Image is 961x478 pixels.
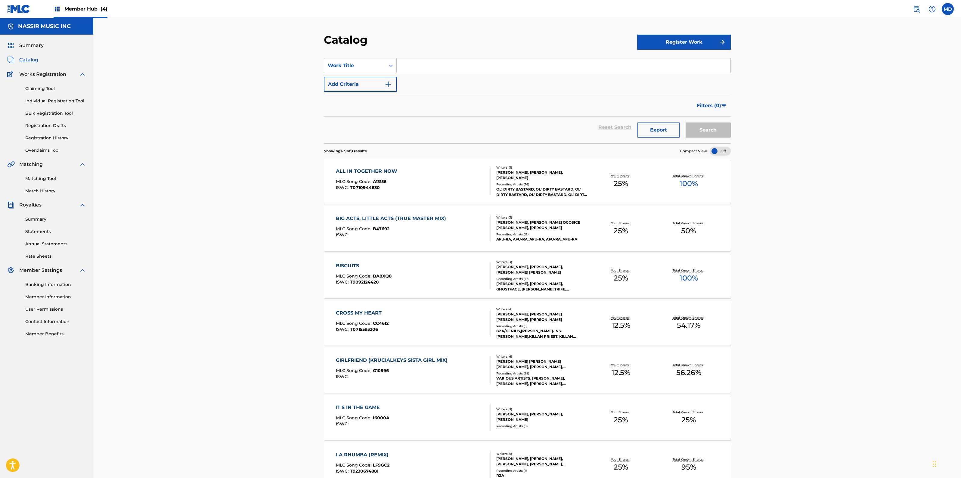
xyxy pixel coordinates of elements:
div: Writers ( 3 ) [496,165,587,170]
span: Member Hub [64,5,107,12]
img: expand [79,201,86,209]
p: Total Known Shares: [673,363,705,367]
span: MLC Song Code : [336,273,373,279]
span: Works Registration [19,71,66,78]
div: Writers ( 6 ) [496,452,587,456]
span: 12.5 % [612,367,630,378]
a: CROSS MY HEARTMLC Song Code:CC4612ISWC:T0715593206Writers (4)[PERSON_NAME], [PERSON_NAME] [PERSON... [324,300,731,346]
div: Writers ( 6 ) [496,354,587,359]
span: ISWC : [336,232,350,237]
span: CC4612 [373,321,389,326]
img: Royalties [7,201,14,209]
span: MLC Song Code : [336,179,373,184]
div: Work Title [328,62,382,69]
div: OL' DIRTY BASTARD, OL' DIRTY BASTARD, OL' DIRTY BASTARD, OL' DIRTY BASTARD, OL' DIRTY BASTARD [496,187,587,197]
div: [PERSON_NAME], [PERSON_NAME], [PERSON_NAME], [PERSON_NAME], [PERSON_NAME] [PERSON_NAME], [PERSON_... [496,456,587,467]
span: ISWC : [336,185,350,190]
p: Your Shares: [611,268,631,273]
a: Rate Sheets [25,253,86,259]
a: Member Benefits [25,331,86,337]
div: GZA/GENIUS,[PERSON_NAME]-INS. [PERSON_NAME],KILLAH PRIEST, KILLAH PRIEST, KILLAH PRIEST, GZA/GENI... [496,328,587,339]
span: ISWC : [336,421,350,427]
span: Royalties [19,201,42,209]
span: MLC Song Code : [336,226,373,231]
span: 54.17 % [677,320,700,331]
span: Compact View [680,148,707,154]
button: Register Work [637,35,731,50]
div: LA RHUMBA (REMIX) [336,451,392,458]
p: Total Known Shares: [673,174,705,178]
div: VARIOUS ARTISTS, [PERSON_NAME], [PERSON_NAME], [PERSON_NAME], [PERSON_NAME] [496,376,587,386]
div: [PERSON_NAME], [PERSON_NAME], GHOSTFACE, [PERSON_NAME];TRIFE, GHOSTFACE [496,281,587,292]
div: Recording Artists ( 5 ) [496,324,587,328]
p: Total Known Shares: [673,221,705,225]
form: Search Form [324,58,731,143]
a: GIRLFRIEND (KRUCIALKEYS SISTA GIRL MIX)MLC Song Code:G10996ISWC:Writers (6)[PERSON_NAME] [PERSON_... [324,348,731,393]
a: Annual Statements [25,241,86,247]
p: Your Shares: [611,363,631,367]
span: 25 % [681,414,696,425]
h5: NASSIR MUSIC INC [18,23,71,30]
a: Matching Tool [25,175,86,182]
span: Summary [19,42,44,49]
img: Member Settings [7,267,14,274]
iframe: Resource Center [944,343,961,392]
img: Summary [7,42,14,49]
a: Public Search [910,3,922,15]
img: expand [79,71,86,78]
span: T9230674881 [350,468,378,474]
a: Banking Information [25,281,86,288]
a: Member Information [25,294,86,300]
span: I6000A [373,415,389,421]
p: Your Shares: [611,315,631,320]
div: GIRLFRIEND (KRUCIALKEYS SISTA GIRL MIX) [336,357,451,364]
img: Accounts [7,23,14,30]
div: Recording Artists ( 0 ) [496,424,587,428]
span: MLC Song Code : [336,462,373,468]
span: 25 % [614,273,628,284]
a: BIG ACTS, LITTLE ACTS (TRUE MASTER MIX)MLC Song Code:B47692ISWC:Writers (3)[PERSON_NAME], [PERSON... [324,206,731,251]
div: Writers ( 3 ) [496,215,587,220]
a: SummarySummary [7,42,44,49]
div: User Menu [942,3,954,15]
div: Recording Artists ( 76 ) [496,182,587,187]
span: 25 % [614,462,628,473]
div: [PERSON_NAME], [PERSON_NAME], [PERSON_NAME] [PERSON_NAME] [496,264,587,275]
span: (4) [101,6,107,12]
a: User Permissions [25,306,86,312]
p: Showing 1 - 9 of 9 results [324,148,367,154]
span: MLC Song Code : [336,321,373,326]
div: BISCUITS [336,262,392,269]
span: Filters ( 0 ) [697,102,721,109]
div: Writers ( 4 ) [496,307,587,312]
img: search [913,5,920,13]
div: CROSS MY HEART [336,309,389,317]
p: Your Shares: [611,221,631,225]
h2: Catalog [324,33,370,47]
span: ISWC : [336,279,350,285]
span: 100 % [680,178,698,189]
span: 25 % [614,414,628,425]
span: Member Settings [19,267,62,274]
span: 100 % [680,273,698,284]
a: Claiming Tool [25,85,86,92]
a: Overclaims Tool [25,147,86,154]
div: BIG ACTS, LITTLE ACTS (TRUE MASTER MIX) [336,215,449,222]
span: MLC Song Code : [336,368,373,373]
p: Total Known Shares: [673,315,705,320]
span: T0710944630 [350,185,380,190]
p: Your Shares: [611,457,631,462]
img: Top Rightsholders [54,5,61,13]
div: [PERSON_NAME] [PERSON_NAME] [PERSON_NAME], [PERSON_NAME], [PERSON_NAME], [PERSON_NAME], [PERSON_N... [496,359,587,370]
span: 50 % [681,225,696,236]
a: Statements [25,228,86,235]
span: ISWC : [336,468,350,474]
span: 25 % [614,178,628,189]
div: [PERSON_NAME], [PERSON_NAME] [PERSON_NAME], [PERSON_NAME] [496,312,587,322]
p: Total Known Shares: [673,410,705,414]
a: Match History [25,188,86,194]
p: Total Known Shares: [673,457,705,462]
span: A13156 [373,179,386,184]
iframe: Chat Widget [931,449,961,478]
img: f7272a7cc735f4ea7f67.svg [719,39,726,46]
